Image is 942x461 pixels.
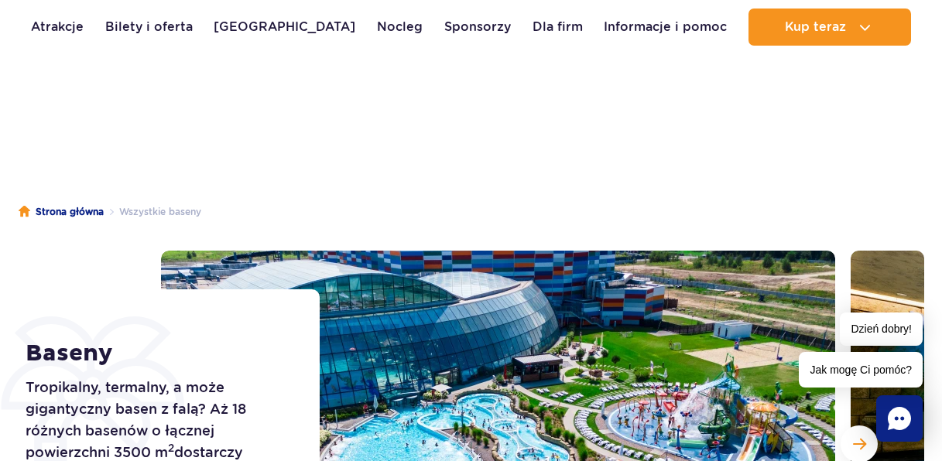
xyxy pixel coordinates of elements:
sup: 2 [168,442,174,454]
a: Strona główna [19,204,104,220]
a: Nocleg [377,9,423,46]
a: Sponsorzy [444,9,511,46]
button: Kup teraz [748,9,911,46]
h1: Baseny [26,340,285,367]
span: Dzień dobry! [840,312,923,346]
a: Atrakcje [31,9,84,46]
a: [GEOGRAPHIC_DATA] [214,9,355,46]
span: Kup teraz [785,20,846,34]
a: Informacje i pomoc [604,9,727,46]
a: Dla firm [533,9,583,46]
li: Wszystkie baseny [104,204,201,220]
div: Chat [876,395,923,442]
span: Jak mogę Ci pomóc? [799,352,923,388]
a: Bilety i oferta [105,9,193,46]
